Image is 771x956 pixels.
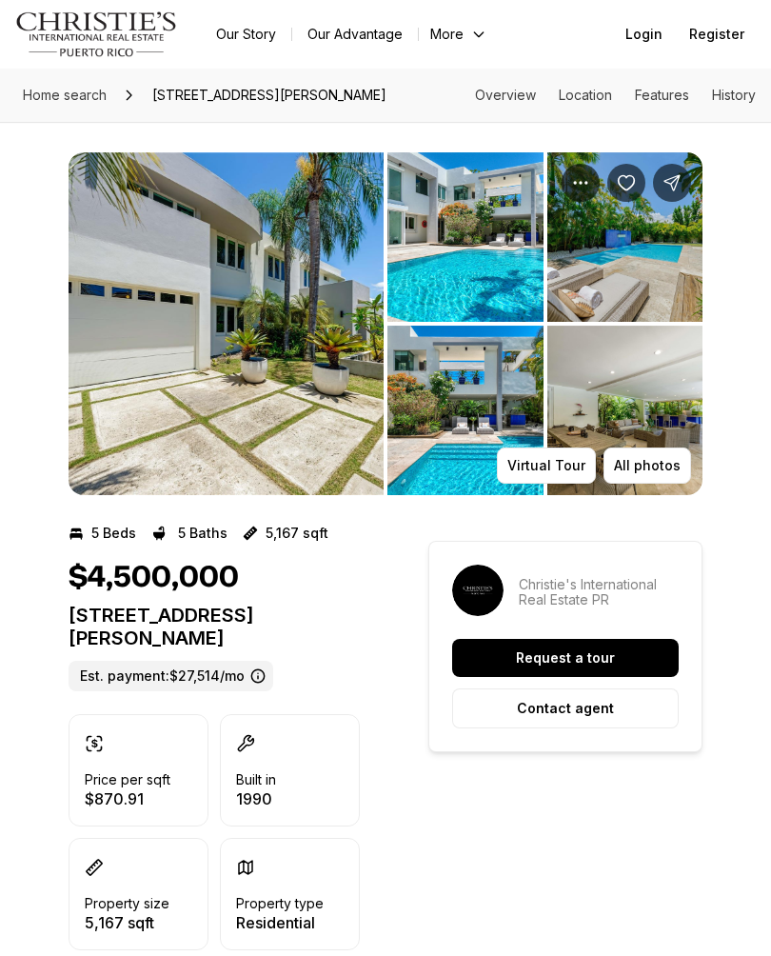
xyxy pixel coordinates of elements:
[419,21,499,48] button: More
[689,27,744,42] span: Register
[497,448,596,484] button: Virtual Tour
[678,15,756,53] button: Register
[236,915,324,930] p: Residential
[266,526,328,541] p: 5,167 sqft
[547,152,703,322] button: View image gallery
[475,87,536,103] a: Skip to: Overview
[712,87,756,103] a: Skip to: History
[85,915,169,930] p: 5,167 sqft
[145,80,394,110] span: [STREET_ADDRESS][PERSON_NAME]
[452,639,679,677] button: Request a tour
[69,152,384,495] button: View image gallery
[69,661,273,691] label: Est. payment: $27,514/mo
[69,560,239,596] h1: $4,500,000
[653,164,691,202] button: Share Property: 23 BUCARE ST
[625,27,662,42] span: Login
[201,21,291,48] a: Our Story
[85,772,170,787] p: Price per sqft
[614,458,681,473] p: All photos
[547,326,703,495] button: View image gallery
[69,152,702,495] div: Listing Photos
[519,577,679,607] p: Christie's International Real Estate PR
[236,791,276,807] p: 1990
[475,88,756,103] nav: Page section menu
[507,458,585,473] p: Virtual Tour
[15,11,178,57] img: logo
[387,152,702,495] li: 2 of 8
[516,650,615,666] p: Request a tour
[614,15,674,53] button: Login
[85,791,170,807] p: $870.91
[635,87,689,103] a: Skip to: Features
[603,448,691,484] button: All photos
[387,152,544,322] button: View image gallery
[85,896,169,911] p: Property size
[69,152,384,495] li: 1 of 8
[23,87,107,103] span: Home search
[517,701,614,716] p: Contact agent
[236,772,276,787] p: Built in
[178,526,227,541] p: 5 Baths
[292,21,418,48] a: Our Advantage
[559,87,612,103] a: Skip to: Location
[91,526,136,541] p: 5 Beds
[69,604,360,649] p: [STREET_ADDRESS][PERSON_NAME]
[236,896,324,911] p: Property type
[562,164,600,202] button: Property options
[15,80,114,110] a: Home search
[387,326,544,495] button: View image gallery
[607,164,645,202] button: Save Property: 23 BUCARE ST
[452,688,679,728] button: Contact agent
